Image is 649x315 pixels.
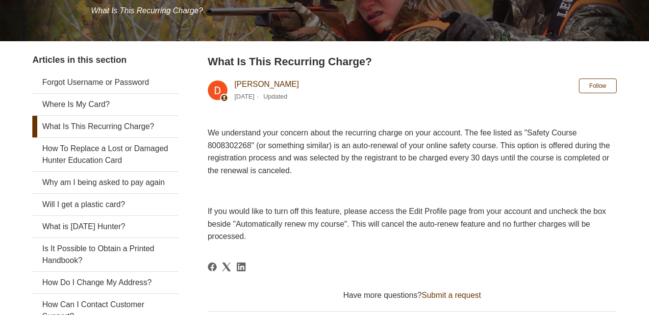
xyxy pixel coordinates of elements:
[32,116,178,137] a: What Is This Recurring Charge?
[208,53,617,70] h2: What Is This Recurring Charge?
[222,262,231,271] svg: Share this page on X Corp
[32,216,178,237] a: What is [DATE] Hunter?
[32,94,178,115] a: Where Is My Card?
[222,262,231,271] a: X Corp
[32,72,178,93] a: Forgot Username or Password
[237,262,246,271] a: LinkedIn
[32,194,178,215] a: Will I get a plastic card?
[234,93,254,100] time: 03/04/2024, 10:48
[32,55,126,65] span: Articles in this section
[208,289,617,301] div: Have more questions?
[234,80,299,88] a: [PERSON_NAME]
[208,129,610,175] span: We understand your concern about the recurring charge on your account. The fee listed as "Safety ...
[263,93,287,100] li: Updated
[91,6,203,15] span: What Is This Recurring Charge?
[32,172,178,193] a: Why am I being asked to pay again
[237,262,246,271] svg: Share this page on LinkedIn
[579,79,617,93] button: Follow Article
[32,272,178,293] a: How Do I Change My Address?
[208,207,606,240] span: If you would like to turn off this feature, please access the Edit Profile page from your account...
[32,138,178,171] a: How To Replace a Lost or Damaged Hunter Education Card
[32,238,178,271] a: Is It Possible to Obtain a Printed Handbook?
[208,262,217,271] svg: Share this page on Facebook
[422,291,481,299] a: Submit a request
[208,262,217,271] a: Facebook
